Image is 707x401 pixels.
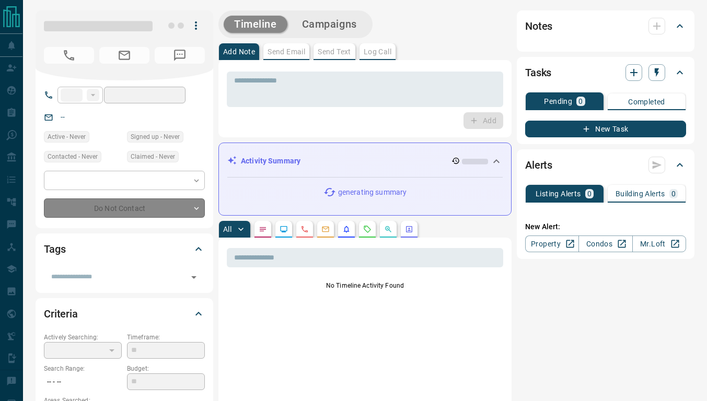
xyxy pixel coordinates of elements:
[224,16,287,33] button: Timeline
[44,373,122,391] p: -- - --
[44,364,122,373] p: Search Range:
[300,225,309,233] svg: Calls
[544,98,572,105] p: Pending
[628,98,665,105] p: Completed
[61,113,65,121] a: --
[259,225,267,233] svg: Notes
[578,235,632,252] a: Condos
[280,225,288,233] svg: Lead Browsing Activity
[241,156,300,167] p: Activity Summary
[292,16,367,33] button: Campaigns
[616,190,665,197] p: Building Alerts
[587,190,592,197] p: 0
[338,187,407,198] p: generating summary
[131,132,180,142] span: Signed up - Never
[321,225,330,233] svg: Emails
[342,225,351,233] svg: Listing Alerts
[127,364,205,373] p: Budget:
[384,225,392,233] svg: Opportunities
[671,190,676,197] p: 0
[44,301,205,326] div: Criteria
[525,14,686,39] div: Notes
[525,152,686,178] div: Alerts
[525,121,686,137] button: New Task
[99,47,149,64] span: No Email
[48,132,86,142] span: Active - Never
[525,235,579,252] a: Property
[223,48,255,55] p: Add Note
[525,64,551,81] h2: Tasks
[155,47,205,64] span: No Number
[525,18,552,34] h2: Notes
[44,305,78,322] h2: Criteria
[227,281,503,290] p: No Timeline Activity Found
[578,98,583,105] p: 0
[536,190,581,197] p: Listing Alerts
[632,235,686,252] a: Mr.Loft
[48,151,98,162] span: Contacted - Never
[44,47,94,64] span: No Number
[525,60,686,85] div: Tasks
[127,333,205,342] p: Timeframe:
[44,237,205,262] div: Tags
[405,225,413,233] svg: Agent Actions
[227,151,503,171] div: Activity Summary
[525,221,686,232] p: New Alert:
[131,151,175,162] span: Claimed - Never
[223,226,231,233] p: All
[44,333,122,342] p: Actively Searching:
[44,198,205,218] div: Do Not Contact
[363,225,372,233] svg: Requests
[44,241,65,257] h2: Tags
[187,270,201,285] button: Open
[525,157,552,173] h2: Alerts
